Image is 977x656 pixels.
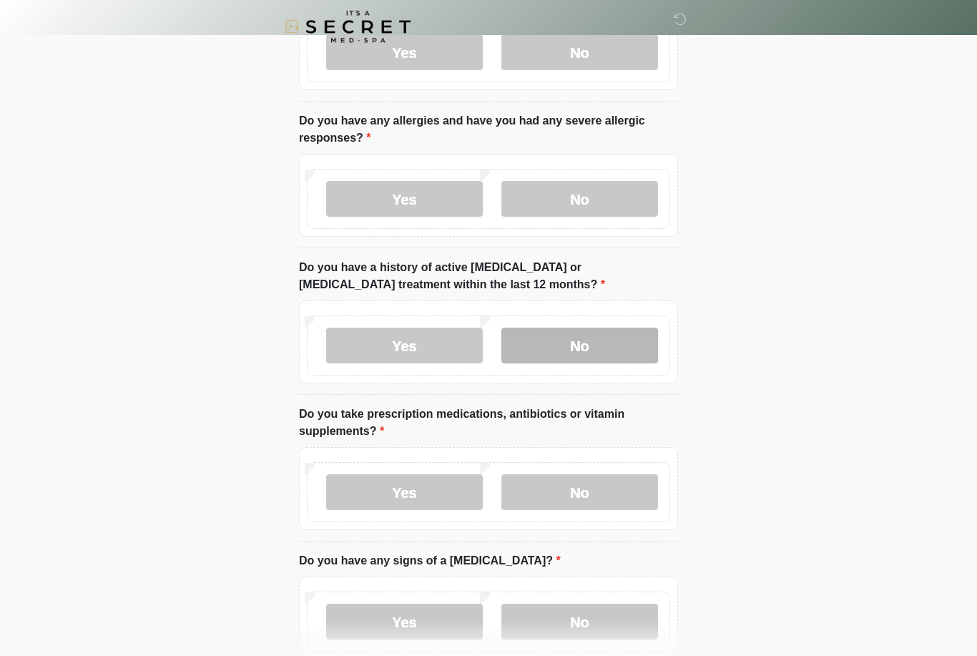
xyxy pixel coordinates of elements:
[501,475,658,511] label: No
[501,182,658,217] label: No
[299,113,678,147] label: Do you have any allergies and have you had any severe allergic responses?
[326,328,483,364] label: Yes
[326,475,483,511] label: Yes
[299,260,678,294] label: Do you have a history of active [MEDICAL_DATA] or [MEDICAL_DATA] treatment within the last 12 mon...
[326,182,483,217] label: Yes
[501,604,658,640] label: No
[299,553,561,570] label: Do you have any signs of a [MEDICAL_DATA]?
[299,406,678,441] label: Do you take prescription medications, antibiotics or vitamin supplements?
[326,604,483,640] label: Yes
[285,11,411,43] img: It's A Secret Med Spa Logo
[501,328,658,364] label: No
